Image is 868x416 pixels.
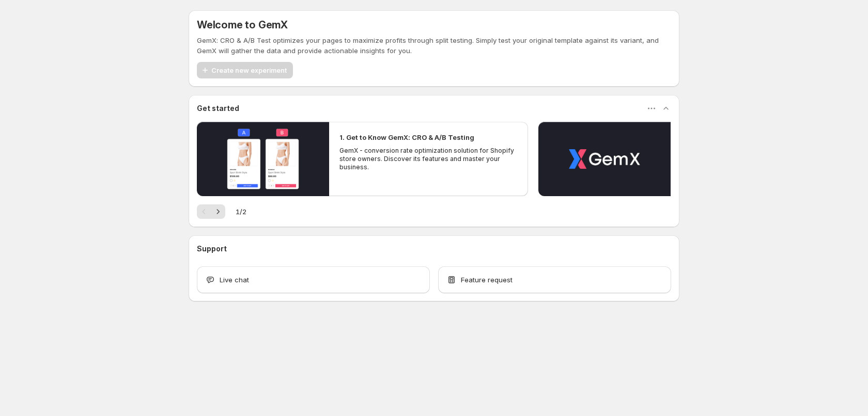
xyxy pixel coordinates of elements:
button: Play video [538,122,671,196]
h5: Welcome to GemX [197,19,288,31]
h2: 1. Get to Know GemX: CRO & A/B Testing [339,132,474,142]
span: Feature request [461,275,513,285]
h3: Get started [197,103,239,114]
nav: Pagination [197,204,225,219]
p: GemX: CRO & A/B Test optimizes your pages to maximize profits through split testing. Simply test ... [197,35,671,56]
button: Next [211,204,225,219]
p: GemX - conversion rate optimization solution for Shopify store owners. Discover its features and ... [339,147,517,171]
span: 1 / 2 [236,206,246,217]
button: Play video [197,122,329,196]
span: Live chat [220,275,249,285]
h3: Support [197,244,227,254]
